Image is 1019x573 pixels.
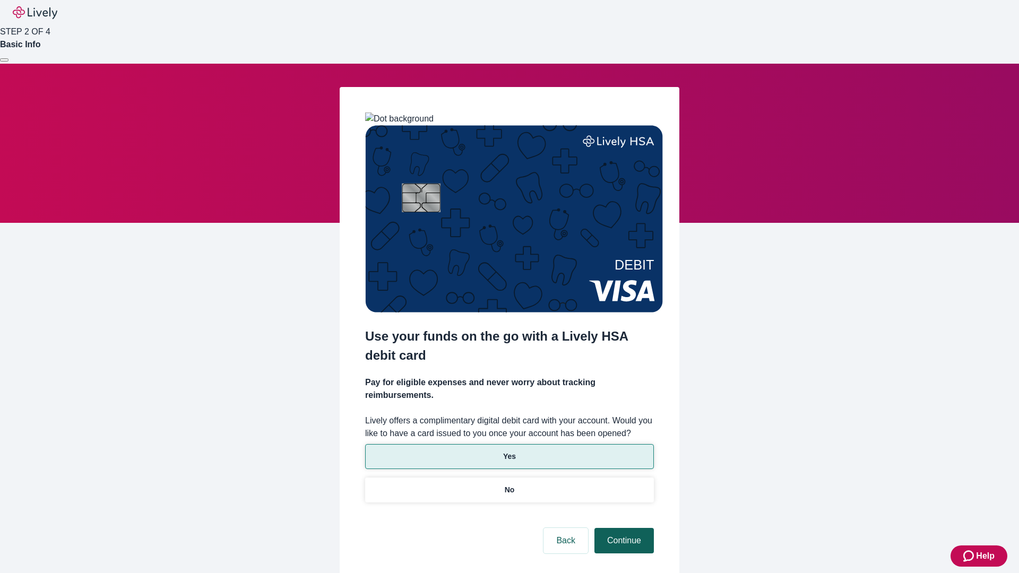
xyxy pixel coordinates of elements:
[365,444,654,469] button: Yes
[365,477,654,502] button: No
[365,327,654,365] h2: Use your funds on the go with a Lively HSA debit card
[951,545,1007,567] button: Zendesk support iconHelp
[13,6,57,19] img: Lively
[594,528,654,553] button: Continue
[976,550,995,562] span: Help
[503,451,516,462] p: Yes
[505,484,515,496] p: No
[365,125,663,312] img: Debit card
[963,550,976,562] svg: Zendesk support icon
[543,528,588,553] button: Back
[365,376,654,402] h4: Pay for eligible expenses and never worry about tracking reimbursements.
[365,112,434,125] img: Dot background
[365,414,654,440] label: Lively offers a complimentary digital debit card with your account. Would you like to have a card...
